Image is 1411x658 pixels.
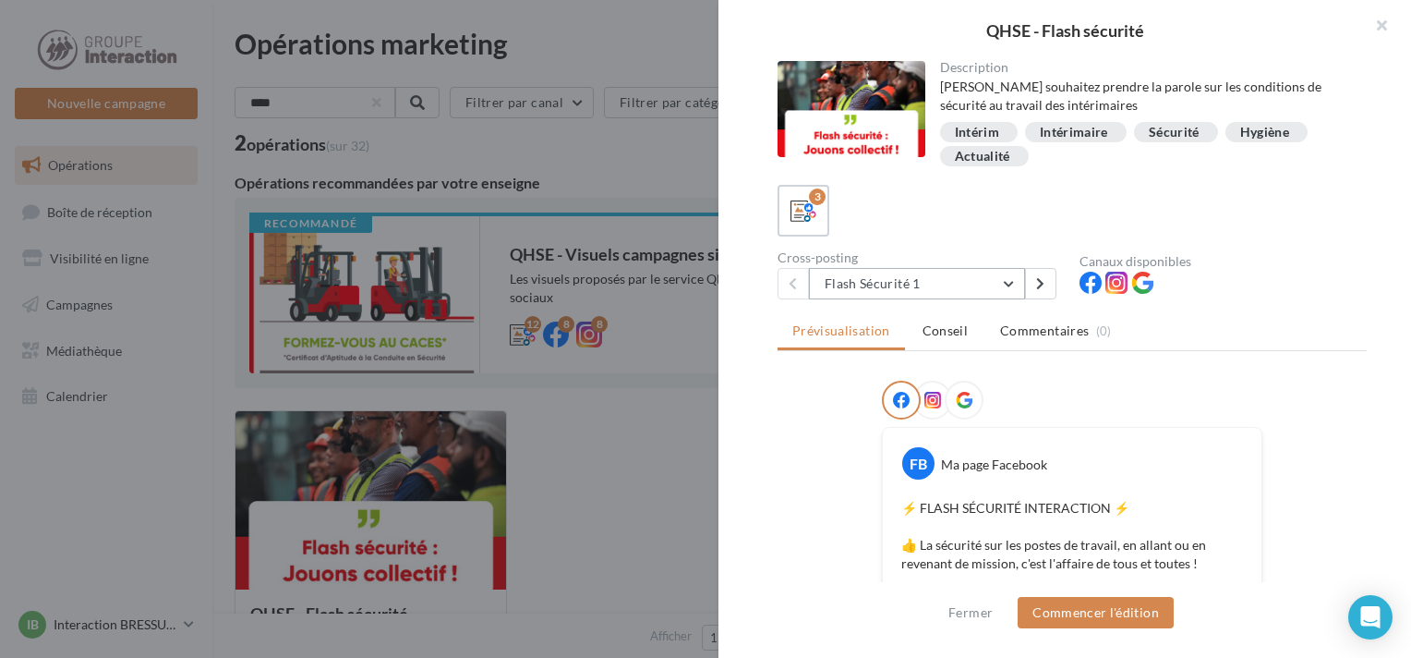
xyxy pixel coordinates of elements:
[1018,597,1174,628] button: Commencer l'édition
[778,251,1065,264] div: Cross-posting
[1000,322,1089,340] span: Commentaires
[1079,255,1367,268] div: Canaux disponibles
[940,78,1353,115] div: [PERSON_NAME] souhaitez prendre la parole sur les conditions de sécurité au travail des intérimaires
[809,268,1025,299] button: Flash Sécurité 1
[1096,323,1112,338] span: (0)
[941,602,1000,624] button: Fermer
[1240,126,1289,140] div: Hygiène
[902,447,935,480] div: FB
[809,189,826,205] div: 3
[1348,595,1393,640] div: Open Intercom Messenger
[923,323,968,338] span: Conseil
[955,150,1010,164] div: Actualité
[955,126,999,140] div: Intérim
[1040,126,1108,140] div: Intérimaire
[748,22,1381,39] div: QHSE - Flash sécurité
[940,61,1353,74] div: Description
[1149,126,1200,140] div: Sécurité
[941,456,1047,474] div: Ma page Facebook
